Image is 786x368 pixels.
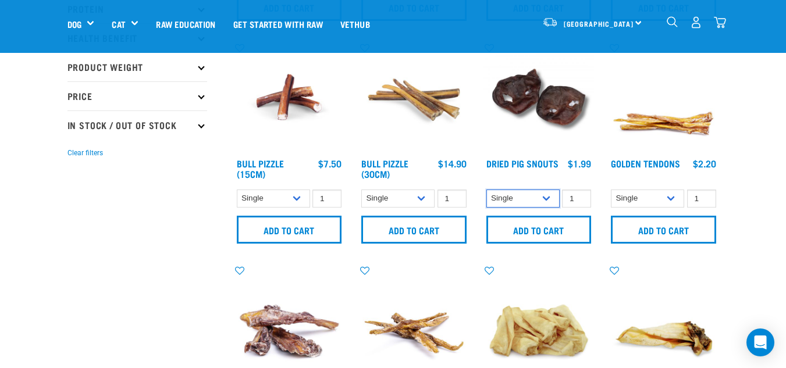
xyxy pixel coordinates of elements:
[358,42,470,153] img: Bull Pizzle 30cm for Dogs
[608,42,719,153] img: 1293 Golden Tendons 01
[438,158,467,169] div: $14.90
[667,16,678,27] img: home-icon-1@2x.png
[361,216,467,244] input: Add to cart
[67,17,81,31] a: Dog
[112,17,125,31] a: Cat
[562,190,591,208] input: 1
[542,17,558,27] img: van-moving.png
[486,160,559,166] a: Dried Pig Snouts
[332,1,379,47] a: Vethub
[611,160,680,166] a: Golden Tendons
[486,216,592,244] input: Add to cart
[67,110,207,140] p: In Stock / Out Of Stock
[714,16,726,28] img: home-icon@2x.png
[318,158,342,169] div: $7.50
[225,1,332,47] a: Get started with Raw
[67,81,207,110] p: Price
[237,216,342,244] input: Add to cart
[147,1,224,47] a: Raw Education
[67,52,207,81] p: Product Weight
[312,190,342,208] input: 1
[483,42,595,153] img: IMG 9990
[438,190,467,208] input: 1
[690,16,702,28] img: user.png
[237,160,284,176] a: Bull Pizzle (15cm)
[746,328,774,356] div: Open Intercom Messenger
[67,148,103,158] button: Clear filters
[693,158,716,169] div: $2.20
[564,22,634,26] span: [GEOGRAPHIC_DATA]
[361,160,408,176] a: Bull Pizzle (30cm)
[234,42,345,153] img: Bull Pizzle
[568,158,591,169] div: $1.99
[687,190,716,208] input: 1
[611,216,716,244] input: Add to cart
